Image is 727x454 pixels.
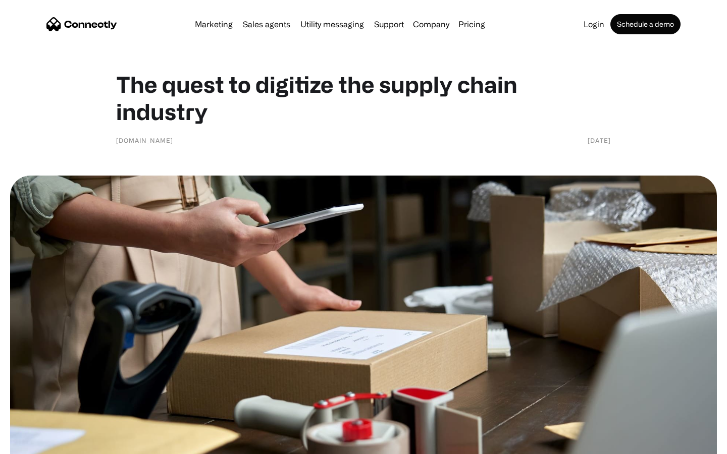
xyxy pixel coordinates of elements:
[10,436,61,450] aside: Language selected: English
[116,71,611,125] h1: The quest to digitize the supply chain industry
[588,135,611,145] div: [DATE]
[580,20,608,28] a: Login
[454,20,489,28] a: Pricing
[116,135,173,145] div: [DOMAIN_NAME]
[191,20,237,28] a: Marketing
[370,20,408,28] a: Support
[610,14,681,34] a: Schedule a demo
[413,17,449,31] div: Company
[239,20,294,28] a: Sales agents
[20,436,61,450] ul: Language list
[296,20,368,28] a: Utility messaging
